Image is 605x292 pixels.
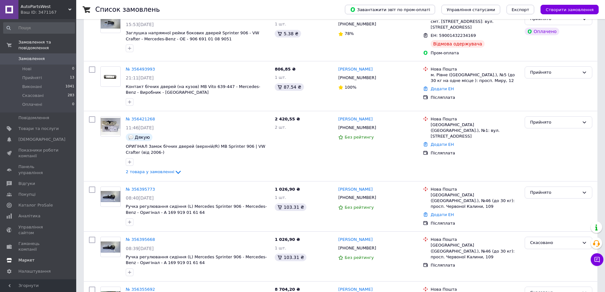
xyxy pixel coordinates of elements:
span: 1 шт. [275,246,286,250]
span: Аналітика [18,213,40,219]
span: Прийняті [22,75,42,81]
img: Фото товару [101,17,120,29]
span: Управління сайтом [18,224,59,236]
span: Показники роботи компанії [18,147,59,159]
span: 2 420,55 ₴ [275,117,300,121]
span: ЕН: 59001432234169 [431,33,476,38]
a: Додати ЕН [431,86,454,91]
a: Ручка регулювання сидіння (L) Mercedes Sprinter 906 - Mercedes-Benz - Оригінал - A 169 919 01 61 64 [126,204,267,215]
span: Гаманець компанії [18,241,59,252]
span: Маркет [18,257,35,263]
a: Фото товару [100,187,121,207]
span: 2 шт. [275,125,286,130]
a: Контакт бічних дверей (на кузов) MB Vito 639-447 - Mercedes-Benz - Виробник - [GEOGRAPHIC_DATA] [126,84,260,95]
a: 2 товара у замовленні [126,169,182,174]
span: Оплачені [22,102,42,107]
h1: Список замовлень [95,6,160,13]
span: 1041 [65,84,74,90]
span: 1 шт. [275,22,286,26]
span: Без рейтингу [345,255,374,260]
span: Експорт [512,7,529,12]
a: Створити замовлення [534,7,599,12]
div: 103.31 ₴ [275,203,306,211]
span: Покупці [18,192,36,197]
img: Фото товару [101,118,120,135]
span: Нові [22,66,31,72]
span: Повідомлення [18,115,49,121]
a: [PERSON_NAME] [338,187,373,193]
span: 2 товара у замовленні [126,169,174,174]
a: Додати ЕН [431,142,454,147]
a: Фото товару [100,66,121,87]
span: Налаштування [18,268,51,274]
span: Створити замовлення [546,7,594,12]
span: Без рейтингу [345,135,374,139]
a: [PERSON_NAME] [338,237,373,243]
div: Відмова одержувача [431,40,485,48]
a: № 356395668 [126,237,155,242]
span: [DEMOGRAPHIC_DATA] [18,137,65,142]
span: Дякую [135,135,150,140]
span: 08:39[DATE] [126,246,154,251]
a: Фото товару [100,237,121,257]
span: 15:53[DATE] [126,22,154,27]
span: Відгуки [18,181,35,187]
div: Скасовано [530,240,579,246]
div: м. Рівне ([GEOGRAPHIC_DATA].), №5 (до 30 кг на одне місце ): просп. Миру, 12 [431,72,520,84]
a: ОРИГІНАЛ Замок бічних дверей (верхній/R) MB Sprinter 906 | VW Crafter (від 2006-) [126,144,265,155]
a: № 356421268 [126,117,155,121]
div: [GEOGRAPHIC_DATA] ([GEOGRAPHIC_DATA].), №1: вул. [STREET_ADDRESS] [431,122,520,139]
button: Створити замовлення [541,5,599,14]
img: :speech_balloon: [128,135,133,140]
img: Фото товару [101,191,120,202]
img: Фото товару [101,71,120,82]
span: 0 [72,66,74,72]
div: [PHONE_NUMBER] [337,74,377,82]
div: Нова Пошта [431,187,520,192]
div: Пром-оплата [431,50,520,56]
span: 100% [345,85,356,90]
span: Товари та послуги [18,126,59,132]
span: Ручка регулювання сидіння (L) Mercedes Sprinter 906 - Mercedes-Benz - Оригінал - A 169 919 01 61 64 [126,255,267,265]
span: 0 [72,102,74,107]
div: Нова Пошта [431,66,520,72]
span: 1 026,90 ₴ [275,237,300,242]
img: Фото товару [101,241,120,253]
a: [PERSON_NAME] [338,66,373,72]
span: 1 026,90 ₴ [275,187,300,192]
span: Каталог ProSale [18,202,53,208]
a: Фото товару [100,116,121,137]
div: Післяплата [431,221,520,226]
button: Управління статусами [441,5,500,14]
span: 8 704,20 ₴ [275,287,300,292]
div: смт. [STREET_ADDRESS]: вул. [STREET_ADDRESS] [431,19,520,30]
span: 806,85 ₴ [275,67,296,71]
button: Завантажити звіт по пром-оплаті [345,5,435,14]
a: № 356355692 [126,287,155,292]
button: Експорт [507,5,534,14]
div: Прийнято [530,189,579,196]
div: 103.31 ₴ [275,254,306,261]
div: Оплачено [525,28,559,35]
div: [PHONE_NUMBER] [337,194,377,202]
span: 08:40[DATE] [126,195,154,200]
span: 78% [345,31,354,36]
div: Прийнято [530,69,579,76]
span: Без рейтингу [345,205,374,210]
input: Пошук [3,22,75,34]
div: Нова Пошта [431,116,520,122]
a: Заглушка напрямної рейки бокових дверей Sprinter 906 - VW Crafter - Mercedes-Benz - OE - 906 691 ... [126,31,259,41]
div: Післяплата [431,262,520,268]
button: Чат з покупцем [591,253,603,266]
div: [PHONE_NUMBER] [337,20,377,28]
div: [PHONE_NUMBER] [337,124,377,132]
span: Панель управління [18,164,59,175]
div: 5.38 ₴ [275,30,301,37]
div: [GEOGRAPHIC_DATA] ([GEOGRAPHIC_DATA].), №46 (до 30 кг): просп. Червоної Калини, 109 [431,242,520,260]
div: [GEOGRAPHIC_DATA] ([GEOGRAPHIC_DATA].), №46 (до 30 кг): просп. Червоної Калини, 109 [431,192,520,210]
div: Ваш ID: 3471167 [21,10,76,15]
div: Прийнято [530,119,579,126]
